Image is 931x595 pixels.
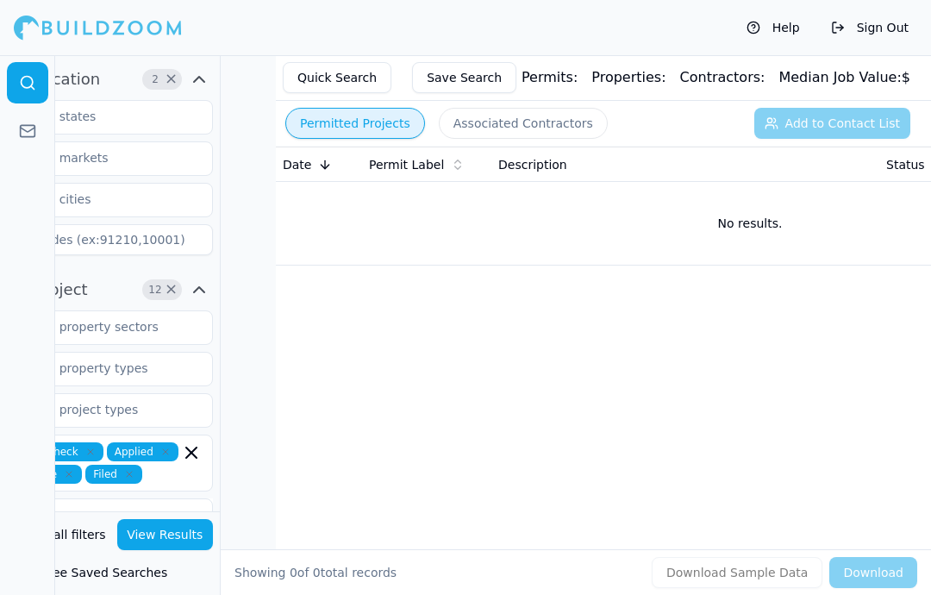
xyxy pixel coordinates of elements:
button: Location2Clear Location filters [7,66,213,93]
button: Quick Search [283,62,391,93]
span: 0 [313,566,321,579]
input: Select states [8,101,191,132]
span: 0 [290,566,297,579]
span: Status [886,156,925,173]
input: Select project types [8,394,191,425]
span: Contractors: [680,69,765,85]
button: Associated Contractors [439,108,608,139]
span: Description [498,156,567,173]
span: Clear Project filters [165,285,178,294]
button: See Saved Searches [7,557,213,588]
span: Properties: [591,69,665,85]
span: Permit Label [369,156,444,173]
button: Save Search [412,62,516,93]
button: Sign Out [822,14,917,41]
span: 2 [147,71,164,88]
span: Project [34,278,88,302]
span: Plancheck [18,442,103,461]
input: Select property sectors [8,311,191,342]
span: Applied [107,442,178,461]
button: View Results [117,519,214,550]
span: Permits: [522,69,578,85]
span: Date [283,156,311,173]
button: Permitted Projects [285,108,425,139]
div: $ [778,67,910,88]
button: Help [738,14,809,41]
input: Select property types [8,353,191,384]
input: Select cities [8,184,191,215]
span: Clear Location filters [165,75,178,84]
span: Location [34,67,100,91]
input: Select markets [8,142,191,173]
span: Filed [85,465,142,484]
button: Project12Clear Project filters [7,276,213,304]
span: 12 [147,281,164,298]
input: Zipcodes (ex:91210,10001) [7,224,213,255]
span: Median Job Value: [778,69,901,85]
button: Clear all filters [14,519,110,550]
div: Showing of total records [234,564,397,581]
